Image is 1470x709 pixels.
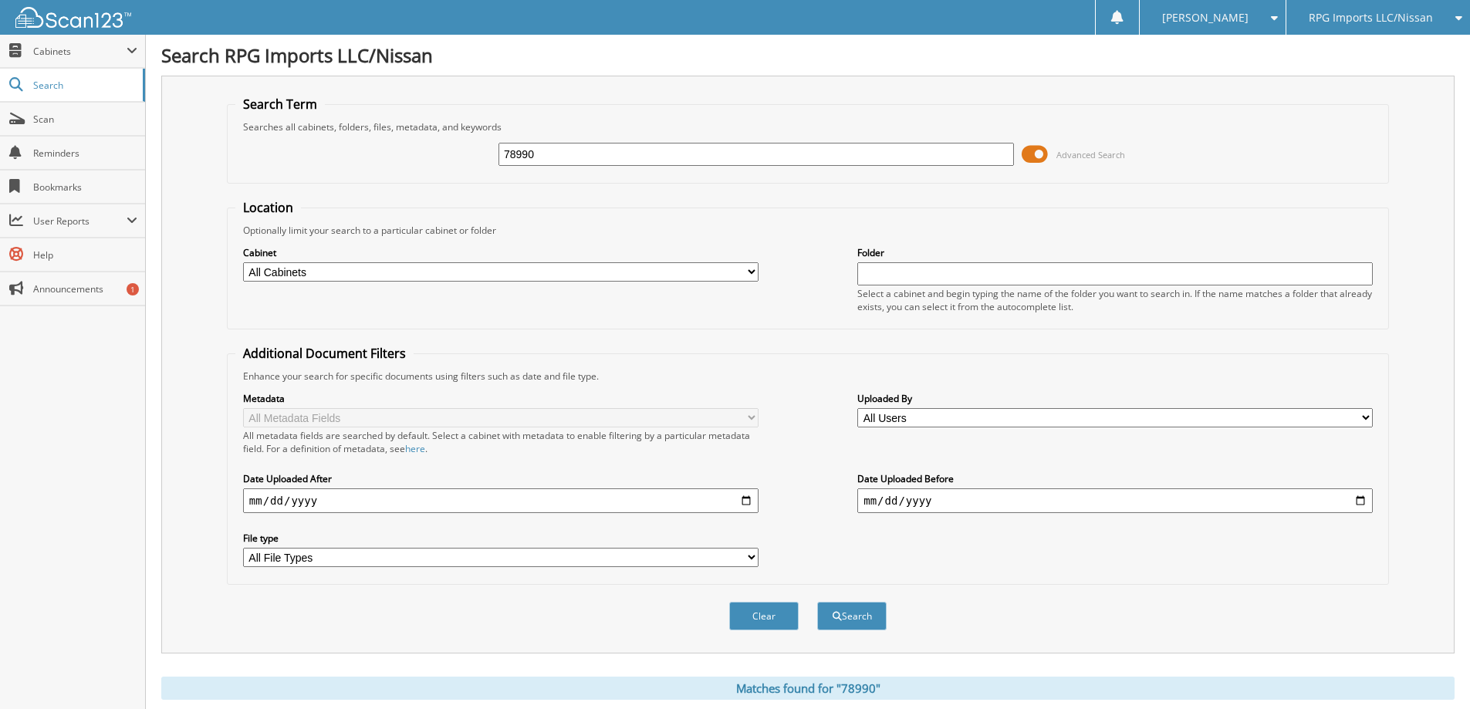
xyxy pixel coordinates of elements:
[235,345,414,362] legend: Additional Document Filters
[1162,13,1249,22] span: [PERSON_NAME]
[243,472,759,485] label: Date Uploaded After
[33,113,137,126] span: Scan
[729,602,799,630] button: Clear
[817,602,887,630] button: Search
[857,287,1373,313] div: Select a cabinet and begin typing the name of the folder you want to search in. If the name match...
[857,392,1373,405] label: Uploaded By
[33,248,137,262] span: Help
[33,147,137,160] span: Reminders
[235,224,1380,237] div: Optionally limit your search to a particular cabinet or folder
[243,488,759,513] input: start
[33,282,137,295] span: Announcements
[33,79,135,92] span: Search
[15,7,131,28] img: scan123-logo-white.svg
[243,392,759,405] label: Metadata
[161,677,1455,700] div: Matches found for "78990"
[857,246,1373,259] label: Folder
[33,181,137,194] span: Bookmarks
[857,488,1373,513] input: end
[161,42,1455,68] h1: Search RPG Imports LLC/Nissan
[235,96,325,113] legend: Search Term
[235,370,1380,383] div: Enhance your search for specific documents using filters such as date and file type.
[243,246,759,259] label: Cabinet
[1309,13,1433,22] span: RPG Imports LLC/Nissan
[235,199,301,216] legend: Location
[33,214,127,228] span: User Reports
[243,429,759,455] div: All metadata fields are searched by default. Select a cabinet with metadata to enable filtering b...
[857,472,1373,485] label: Date Uploaded Before
[405,442,425,455] a: here
[33,45,127,58] span: Cabinets
[1056,149,1125,160] span: Advanced Search
[235,120,1380,133] div: Searches all cabinets, folders, files, metadata, and keywords
[243,532,759,545] label: File type
[127,283,139,295] div: 1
